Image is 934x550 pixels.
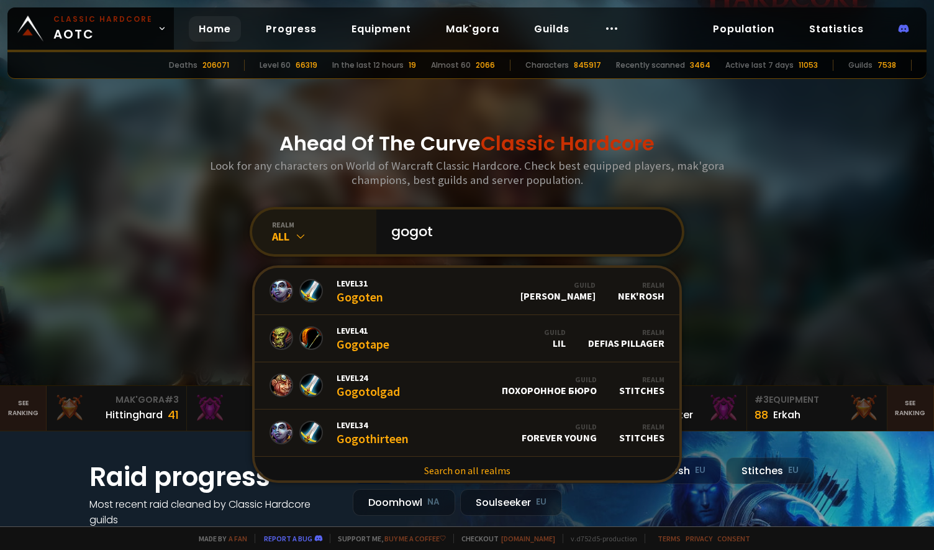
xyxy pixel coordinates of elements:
[686,534,712,543] a: Privacy
[520,280,596,290] div: Guild
[337,278,383,289] span: Level 31
[563,534,637,543] span: v. d752d5 - production
[618,280,664,302] div: Nek'Rosh
[272,220,376,229] div: realm
[191,534,247,543] span: Made by
[409,60,416,71] div: 19
[384,534,446,543] a: Buy me a coffee
[501,534,555,543] a: [DOMAIN_NAME]
[106,407,163,423] div: Hittinghard
[384,209,667,254] input: Search a character...
[264,534,312,543] a: Report a bug
[726,457,814,484] div: Stitches
[887,386,934,431] a: Seeranking
[755,393,879,406] div: Equipment
[619,375,664,396] div: Stitches
[187,386,327,431] a: Mak'Gora#2Rivench100
[169,60,197,71] div: Deaths
[725,60,794,71] div: Active last 7 days
[7,7,174,50] a: Classic HardcoreAOTC
[47,386,187,431] a: Mak'Gora#3Hittinghard41
[788,464,799,477] small: EU
[202,60,229,71] div: 206071
[296,60,317,71] div: 66319
[877,60,896,71] div: 7538
[337,372,400,399] div: Gogotolgad
[799,60,818,71] div: 11053
[619,375,664,384] div: Realm
[272,229,376,244] div: All
[588,328,664,349] div: Defias Pillager
[54,393,179,406] div: Mak'Gora
[848,60,873,71] div: Guilds
[619,422,664,431] div: Realm
[431,60,471,71] div: Almost 60
[229,534,247,543] a: a fan
[255,268,679,315] a: Level31GogotenGuild[PERSON_NAME]RealmNek'Rosh
[520,280,596,302] div: [PERSON_NAME]
[189,16,241,42] a: Home
[574,60,601,71] div: 845917
[255,410,679,457] a: Level34GogothirteenGuildForever YoungRealmStitches
[799,16,874,42] a: Statistics
[337,278,383,305] div: Gogoten
[460,489,562,516] div: Soulseeker
[536,496,546,508] small: EU
[427,496,440,508] small: NA
[522,422,597,444] div: Forever Young
[255,362,679,410] a: Level24GogotolgadGuildПохоронное бюроRealmStitches
[481,129,655,157] span: Classic Hardcore
[502,375,597,384] div: Guild
[755,393,769,406] span: # 3
[168,406,179,423] div: 41
[616,60,685,71] div: Recently scanned
[717,534,750,543] a: Consent
[337,325,389,336] span: Level 41
[522,422,597,431] div: Guild
[279,129,655,158] h1: Ahead Of The Curve
[205,158,729,187] h3: Look for any characters on World of Warcraft Classic Hardcore. Check best equipped players, mak'g...
[89,457,338,497] h1: Raid progress
[337,419,409,446] div: Gogothirteen
[695,464,705,477] small: EU
[337,419,409,431] span: Level 34
[618,280,664,290] div: Realm
[53,14,153,25] small: Classic Hardcore
[525,60,569,71] div: Characters
[89,497,338,528] h4: Most recent raid cleaned by Classic Hardcore guilds
[453,534,555,543] span: Checkout
[330,534,446,543] span: Support me,
[544,328,566,349] div: lil
[260,60,291,71] div: Level 60
[436,16,509,42] a: Mak'gora
[255,315,679,362] a: Level41GogotapeGuildlilRealmDefias Pillager
[476,60,495,71] div: 2066
[502,375,597,396] div: Похоронное бюро
[194,393,319,406] div: Mak'Gora
[658,534,681,543] a: Terms
[256,16,327,42] a: Progress
[524,16,579,42] a: Guilds
[332,60,404,71] div: In the last 12 hours
[337,372,400,383] span: Level 24
[165,393,179,406] span: # 3
[337,325,389,352] div: Gogotape
[747,386,887,431] a: #3Equipment88Erkah
[588,328,664,337] div: Realm
[53,14,153,44] span: AOTC
[342,16,421,42] a: Equipment
[773,407,800,423] div: Erkah
[544,328,566,337] div: Guild
[755,406,768,423] div: 88
[703,16,784,42] a: Population
[690,60,710,71] div: 3464
[255,457,679,484] a: Search on all realms
[619,422,664,444] div: Stitches
[353,489,455,516] div: Doomhowl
